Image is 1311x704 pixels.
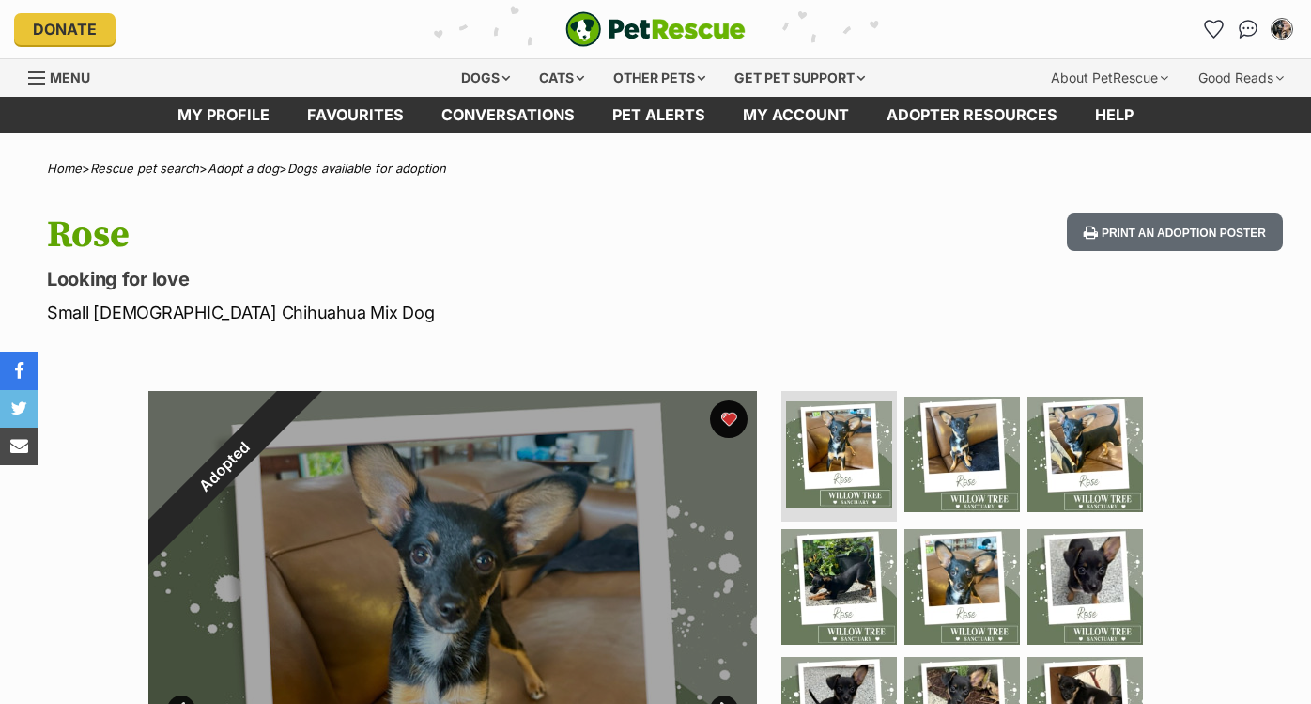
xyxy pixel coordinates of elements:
[1267,14,1297,44] button: My account
[1233,14,1263,44] a: Conversations
[47,266,800,292] p: Looking for love
[90,161,199,176] a: Rescue pet search
[1027,397,1143,512] img: Photo of Rose
[594,97,724,133] a: Pet alerts
[1185,59,1297,97] div: Good Reads
[1199,14,1297,44] ul: Account quick links
[710,400,748,438] button: favourite
[448,59,523,97] div: Dogs
[565,11,746,47] img: logo-e224e6f780fb5917bec1dbf3a21bbac754714ae5b6737aabdf751b685950b380.svg
[47,300,800,325] p: Small [DEMOGRAPHIC_DATA] Chihuahua Mix Dog
[50,70,90,86] span: Menu
[781,529,897,645] img: Photo of Rose
[1027,529,1143,645] img: Photo of Rose
[526,59,597,97] div: Cats
[1067,213,1283,252] button: Print an adoption poster
[28,59,103,93] a: Menu
[721,59,878,97] div: Get pet support
[565,11,746,47] a: PetRescue
[47,213,800,257] h1: Rose
[208,161,279,176] a: Adopt a dog
[724,97,868,133] a: My account
[1199,14,1229,44] a: Favourites
[47,161,82,176] a: Home
[1239,20,1258,39] img: chat-41dd97257d64d25036548639549fe6c8038ab92f7586957e7f3b1b290dea8141.svg
[786,401,892,508] img: Photo of Rose
[1076,97,1152,133] a: Help
[287,161,446,176] a: Dogs available for adoption
[904,397,1020,512] img: Photo of Rose
[159,97,288,133] a: My profile
[105,348,343,586] div: Adopted
[1038,59,1181,97] div: About PetRescue
[600,59,718,97] div: Other pets
[904,529,1020,645] img: Photo of Rose
[868,97,1076,133] a: Adopter resources
[1272,20,1291,39] img: andrea rausa profile pic
[288,97,423,133] a: Favourites
[14,13,116,45] a: Donate
[423,97,594,133] a: conversations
